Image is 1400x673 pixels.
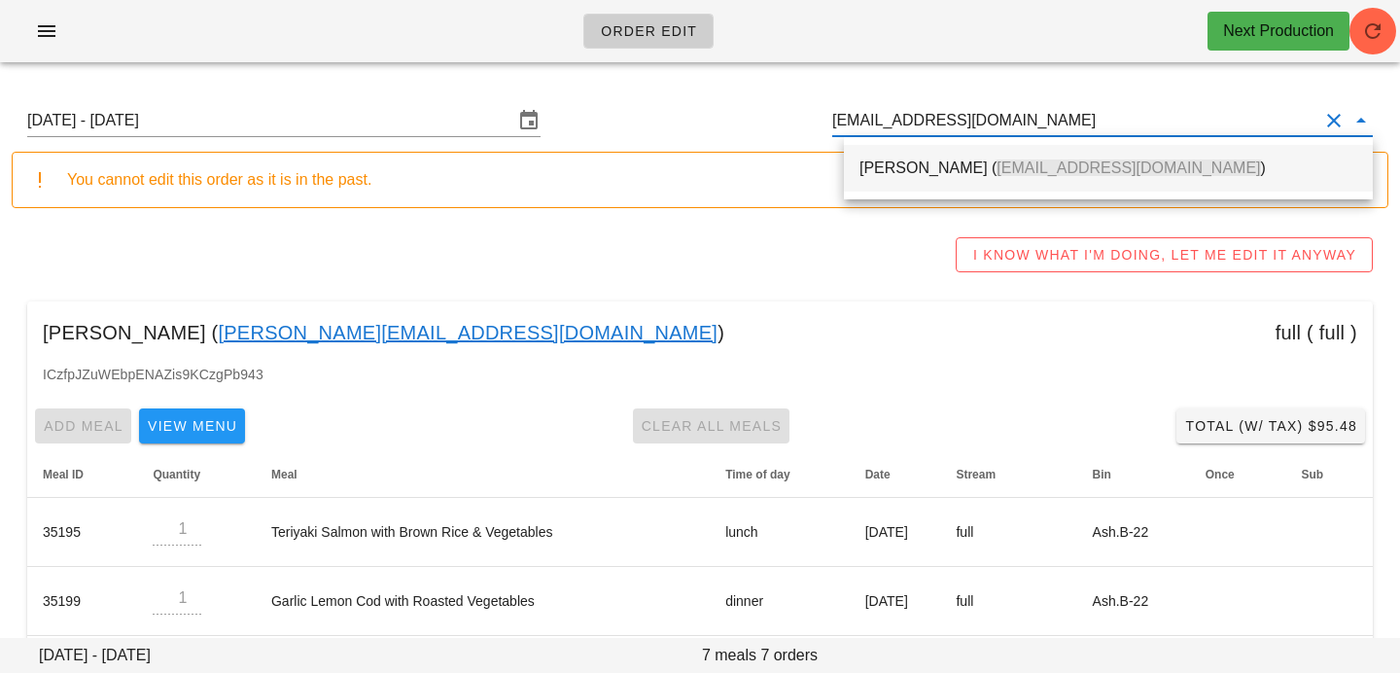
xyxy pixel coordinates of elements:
span: You cannot edit this order as it is in the past. [67,171,371,188]
td: full [940,498,1076,567]
button: I KNOW WHAT I'M DOING, LET ME EDIT IT ANYWAY [956,237,1373,272]
th: Date: Not sorted. Activate to sort ascending. [850,451,941,498]
td: Ash.B-22 [1077,567,1190,636]
td: lunch [710,498,850,567]
th: Quantity: Not sorted. Activate to sort ascending. [137,451,256,498]
th: Stream: Not sorted. Activate to sort ascending. [940,451,1076,498]
th: Sub: Not sorted. Activate to sort ascending. [1285,451,1373,498]
span: Stream [956,468,996,481]
div: Next Production [1223,19,1334,43]
span: Order Edit [600,23,697,39]
span: Meal ID [43,468,84,481]
div: [PERSON_NAME] ( ) [859,159,1357,177]
td: Ash.B-22 [1077,498,1190,567]
th: Meal ID: Not sorted. Activate to sort ascending. [27,451,137,498]
span: Once [1206,468,1235,481]
span: Sub [1301,468,1323,481]
span: [EMAIL_ADDRESS][DOMAIN_NAME] [997,159,1260,176]
td: 35195 [27,498,137,567]
span: Total (w/ Tax) $95.48 [1184,418,1357,434]
div: [PERSON_NAME] ( ) full ( full ) [27,301,1373,364]
td: Teriyaki Salmon with Brown Rice & Vegetables [256,498,710,567]
td: dinner [710,567,850,636]
td: 35199 [27,567,137,636]
td: Garlic Lemon Cod with Roasted Vegetables [256,567,710,636]
span: Bin [1093,468,1111,481]
span: View Menu [147,418,237,434]
span: Time of day [725,468,789,481]
span: Meal [271,468,297,481]
a: Order Edit [583,14,714,49]
span: I KNOW WHAT I'M DOING, LET ME EDIT IT ANYWAY [972,247,1356,263]
th: Meal: Not sorted. Activate to sort ascending. [256,451,710,498]
a: [PERSON_NAME][EMAIL_ADDRESS][DOMAIN_NAME] [218,317,717,348]
button: View Menu [139,408,245,443]
td: full [940,567,1076,636]
span: Date [865,468,891,481]
th: Time of day: Not sorted. Activate to sort ascending. [710,451,850,498]
td: [DATE] [850,498,941,567]
div: ICzfpJZuWEbpENAZis9KCzgPb943 [27,364,1373,401]
th: Bin: Not sorted. Activate to sort ascending. [1077,451,1190,498]
th: Once: Not sorted. Activate to sort ascending. [1190,451,1286,498]
td: [DATE] [850,567,941,636]
button: Clear Customer [1322,109,1346,132]
span: Quantity [153,468,200,481]
button: Total (w/ Tax) $95.48 [1176,408,1365,443]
